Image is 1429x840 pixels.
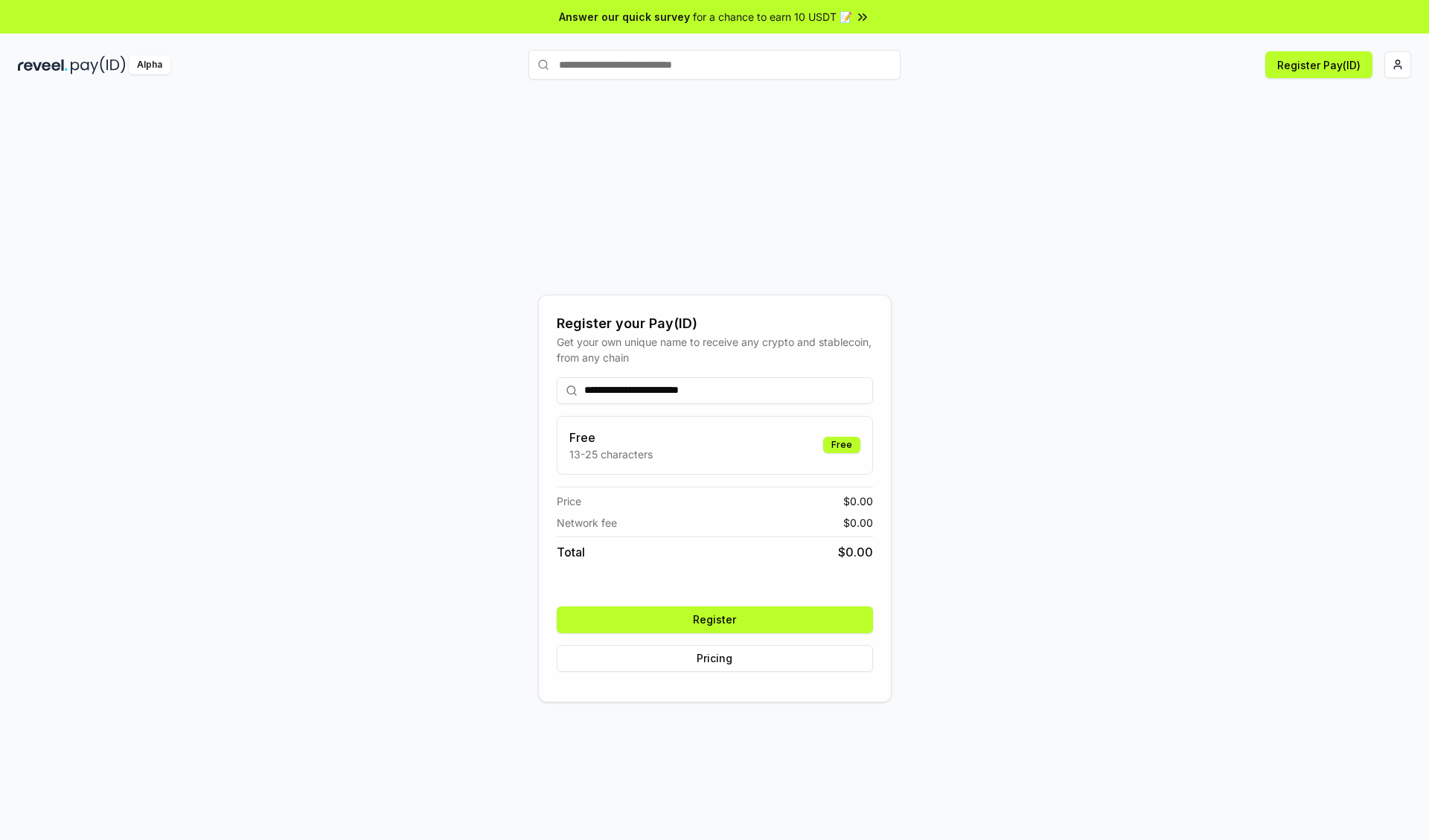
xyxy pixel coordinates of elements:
[18,56,68,74] img: reveel_dark
[559,9,690,25] span: Answer our quick survey
[569,446,653,462] p: 13-25 characters
[557,515,617,530] span: Network fee
[557,334,873,365] div: Get your own unique name to receive any crypto and stablecoin, from any chain
[557,606,873,633] button: Register
[557,645,873,672] button: Pricing
[823,437,860,453] div: Free
[569,429,653,446] h3: Free
[838,543,873,561] span: $ 0.00
[843,515,873,530] span: $ 0.00
[843,493,873,509] span: $ 0.00
[557,493,581,509] span: Price
[1265,51,1372,78] button: Register Pay(ID)
[557,313,873,334] div: Register your Pay(ID)
[71,56,126,74] img: pay_id
[129,56,170,74] div: Alpha
[557,543,585,561] span: Total
[693,9,852,25] span: for a chance to earn 10 USDT 📝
